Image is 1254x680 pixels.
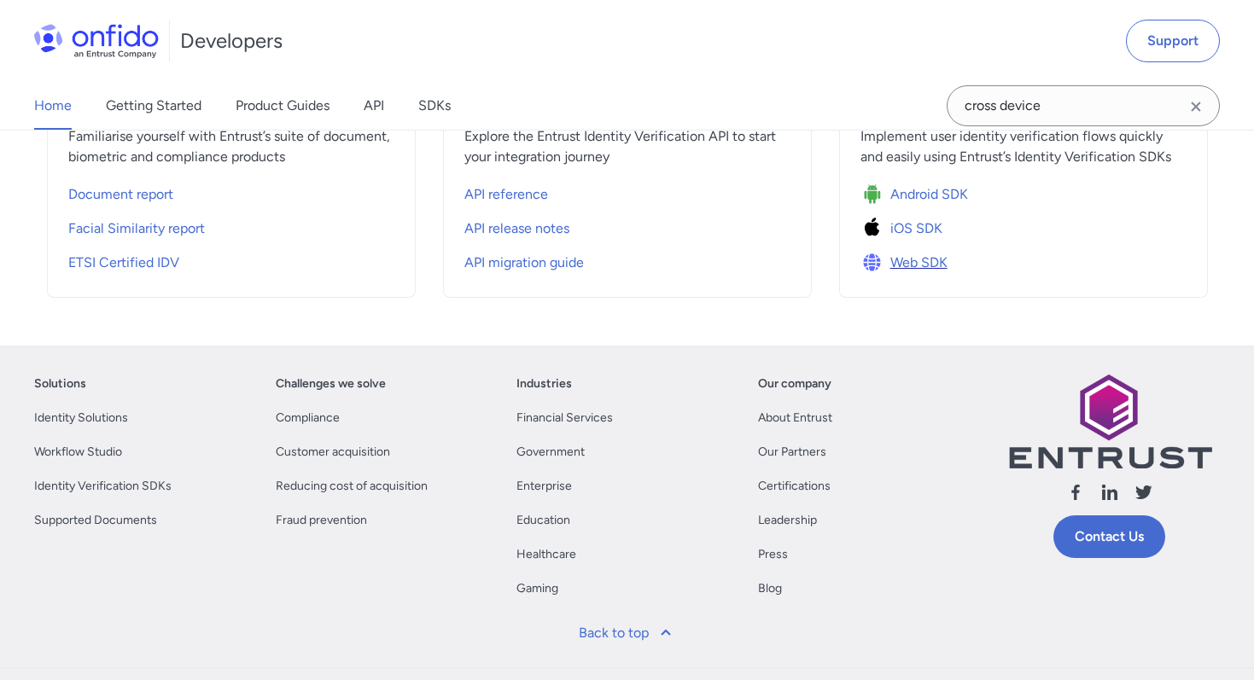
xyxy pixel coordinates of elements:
[860,251,890,275] img: Icon Web SDK
[860,126,1187,167] span: Implement user identity verification flows quickly and easily using Entrust’s Identity Verificati...
[758,374,831,394] a: Our company
[516,578,558,599] a: Gaming
[276,408,340,428] a: Compliance
[758,578,782,599] a: Blog
[516,510,570,531] a: Education
[464,253,584,273] span: API migration guide
[890,184,968,205] span: Android SDK
[68,126,394,167] span: Familiarise yourself with Entrust’s suite of document, biometric and compliance products
[758,510,817,531] a: Leadership
[34,24,159,58] img: Onfido Logo
[464,184,548,205] span: API reference
[1134,482,1154,509] a: Follow us X (Twitter)
[1099,482,1120,509] a: Follow us linkedin
[276,374,386,394] a: Challenges we solve
[516,408,613,428] a: Financial Services
[1126,20,1220,62] a: Support
[180,27,283,55] h1: Developers
[68,208,394,242] a: Facial Similarity report
[68,253,179,273] span: ETSI Certified IDV
[860,242,1187,276] a: Icon Web SDKWeb SDK
[1065,482,1086,509] a: Follow us facebook
[464,174,790,208] a: API reference
[758,476,831,497] a: Certifications
[1099,482,1120,503] svg: Follow us linkedin
[516,374,572,394] a: Industries
[276,476,428,497] a: Reducing cost of acquisition
[34,442,122,462] a: Workflow Studio
[1186,96,1206,117] svg: Clear search field button
[516,544,576,565] a: Healthcare
[1134,482,1154,503] svg: Follow us X (Twitter)
[34,408,128,428] a: Identity Solutions
[516,476,572,497] a: Enterprise
[1065,482,1086,503] svg: Follow us facebook
[68,218,205,239] span: Facial Similarity report
[418,82,451,130] a: SDKs
[860,208,1187,242] a: Icon iOS SDKiOS SDK
[464,126,790,167] span: Explore the Entrust Identity Verification API to start your integration journey
[464,242,790,276] a: API migration guide
[860,174,1187,208] a: Icon Android SDKAndroid SDK
[464,208,790,242] a: API release notes
[1007,374,1212,468] img: Entrust logo
[276,442,390,462] a: Customer acquisition
[890,218,942,239] span: iOS SDK
[276,510,367,531] a: Fraud prevention
[34,476,172,497] a: Identity Verification SDKs
[364,82,384,130] a: API
[569,613,686,654] a: Back to top
[758,408,832,428] a: About Entrust
[860,183,890,206] img: Icon Android SDK
[68,242,394,276] a: ETSI Certified IDV
[68,184,173,205] span: Document report
[860,217,890,241] img: Icon iOS SDK
[890,253,948,273] span: Web SDK
[34,374,86,394] a: Solutions
[464,218,569,239] span: API release notes
[34,82,72,130] a: Home
[516,442,585,462] a: Government
[758,544,788,565] a: Press
[236,82,330,130] a: Product Guides
[1053,515,1165,558] a: Contact Us
[106,82,201,130] a: Getting Started
[758,442,826,462] a: Our Partners
[68,174,394,208] a: Document report
[947,85,1220,126] input: Onfido search input field
[34,510,157,531] a: Supported Documents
